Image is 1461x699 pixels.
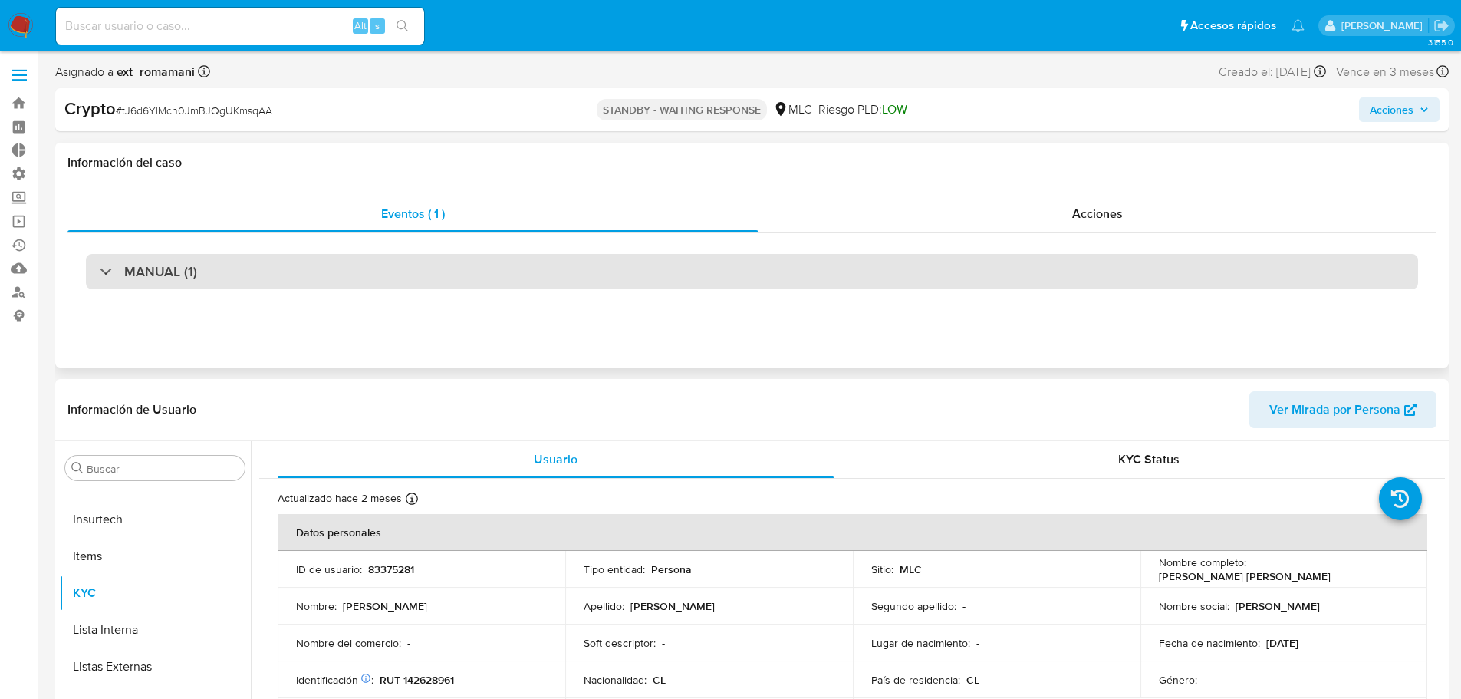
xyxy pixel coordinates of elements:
[1359,97,1440,122] button: Acciones
[584,562,645,576] p: Tipo entidad :
[1269,391,1400,428] span: Ver Mirada por Persona
[651,562,692,576] p: Persona
[966,673,979,687] p: CL
[871,562,893,576] p: Sitio :
[381,205,445,223] span: Eventos ( 1 )
[818,101,907,118] span: Riesgo PLD:
[1292,19,1305,32] a: Notificaciones
[1341,18,1428,33] p: nicolas.tyrkiel@mercadolibre.com
[1159,673,1197,687] p: Género :
[1370,97,1413,122] span: Acciones
[1159,556,1246,569] p: Nombre completo :
[407,636,410,650] p: -
[87,462,239,476] input: Buscar
[380,673,454,687] p: RUT 142628961
[1203,673,1206,687] p: -
[1159,636,1260,650] p: Fecha de nacimiento :
[1266,636,1298,650] p: [DATE]
[59,501,251,538] button: Insurtech
[64,96,116,120] b: Crypto
[375,18,380,33] span: s
[1236,599,1320,613] p: [PERSON_NAME]
[343,599,427,613] p: [PERSON_NAME]
[59,538,251,575] button: Items
[59,575,251,612] button: KYC
[124,263,197,280] h3: MANUAL (1)
[296,636,401,650] p: Nombre del comercio :
[597,99,767,120] p: STANDBY - WAITING RESPONSE
[900,562,922,576] p: MLC
[662,636,665,650] p: -
[116,103,272,118] span: # tJ6d6YlMch0JmBJQgUKmsqAA
[773,101,812,118] div: MLC
[71,462,84,474] button: Buscar
[1159,599,1229,613] p: Nombre social :
[962,599,966,613] p: -
[871,599,956,613] p: Segundo apellido :
[1072,205,1123,223] span: Acciones
[630,599,715,613] p: [PERSON_NAME]
[653,673,666,687] p: CL
[534,450,577,468] span: Usuario
[67,155,1436,170] h1: Información del caso
[871,673,960,687] p: País de residencia :
[871,636,970,650] p: Lugar de nacimiento :
[59,648,251,685] button: Listas Externas
[354,18,367,33] span: Alt
[296,673,373,687] p: Identificación :
[584,599,624,613] p: Apellido :
[387,15,418,37] button: search-icon
[55,64,195,81] span: Asignado a
[278,514,1427,551] th: Datos personales
[1118,450,1180,468] span: KYC Status
[1336,64,1434,81] span: Vence en 3 meses
[1329,61,1333,82] span: -
[1159,569,1331,583] p: [PERSON_NAME] [PERSON_NAME]
[296,599,337,613] p: Nombre :
[86,254,1418,289] div: MANUAL (1)
[1433,18,1449,34] a: Salir
[976,636,979,650] p: -
[1219,61,1326,82] div: Creado el: [DATE]
[368,562,414,576] p: 83375281
[296,562,362,576] p: ID de usuario :
[59,612,251,648] button: Lista Interna
[584,673,647,687] p: Nacionalidad :
[1190,18,1276,34] span: Accesos rápidos
[882,101,907,118] span: LOW
[1249,391,1436,428] button: Ver Mirada por Persona
[114,63,195,81] b: ext_romamani
[56,16,424,36] input: Buscar usuario o caso...
[278,491,402,506] p: Actualizado hace 2 meses
[67,402,196,417] h1: Información de Usuario
[584,636,656,650] p: Soft descriptor :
